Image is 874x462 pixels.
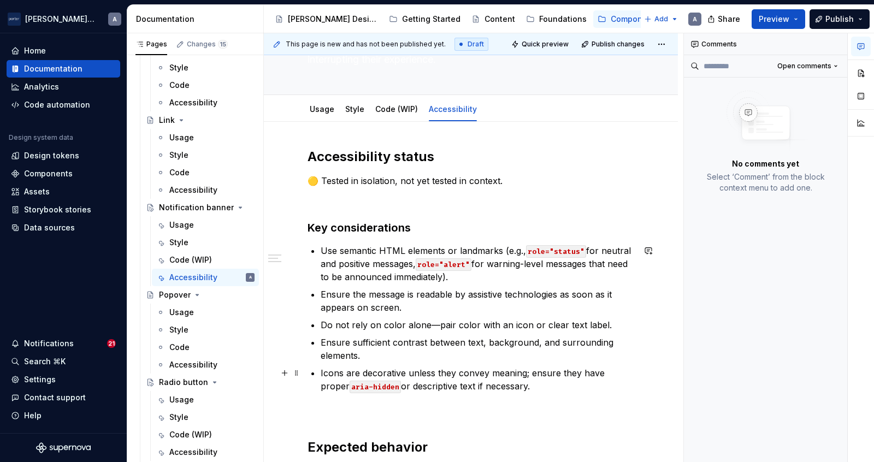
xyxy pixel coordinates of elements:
div: Radio button [159,377,208,388]
div: Foundations [539,14,587,25]
span: This page is new and has not been published yet. [286,40,446,49]
span: Add [654,15,668,23]
a: Style [152,321,259,339]
div: Accessibility [169,185,217,196]
a: Notification banner [141,199,259,216]
a: AccessibilityA [152,269,259,286]
a: Usage [152,129,259,146]
a: Code (WIP) [152,251,259,269]
div: Content [485,14,515,25]
div: Usage [305,97,339,120]
button: Publish [810,9,870,29]
a: Design tokens [7,147,120,164]
a: Usage [152,216,259,234]
div: Contact support [24,392,86,403]
div: Getting Started [402,14,460,25]
div: Accessibility [169,359,217,370]
a: Storybook stories [7,201,120,218]
a: Getting Started [385,10,465,28]
div: Home [24,45,46,56]
p: Select ‘Comment’ from the block context menu to add one. [697,171,834,193]
a: Link [141,111,259,129]
div: Assets [24,186,50,197]
h3: Key considerations [308,220,634,235]
a: Documentation [7,60,120,78]
a: Components [593,10,664,28]
div: Usage [169,132,194,143]
div: Usage [169,394,194,405]
div: Comments [684,33,847,55]
div: Notification banner [159,202,234,213]
p: Icons are decorative unless they convey meaning; ensure they have proper or descriptive text if n... [321,366,634,393]
button: [PERSON_NAME] AirlinesA [2,7,125,31]
button: Quick preview [508,37,574,52]
p: Do not rely on color alone—pair color with an icon or clear text label. [321,318,634,331]
button: Help [7,407,120,424]
div: A [249,272,252,283]
p: Use semantic HTML elements or landmarks (e.g., for neutral and positive messages, for warning-lev... [321,244,634,283]
button: Share [702,9,747,29]
p: 🟡 Tested in isolation, not yet tested in context. [308,174,634,187]
div: Search ⌘K [24,356,66,367]
a: Style [345,104,364,114]
span: Draft [468,40,484,49]
span: Open comments [777,62,831,70]
span: Publish [825,14,854,25]
div: Code [169,167,190,178]
a: Style [152,146,259,164]
div: Accessibility [424,97,481,120]
div: A [113,15,117,23]
p: Ensure sufficient contrast between text, background, and surrounding elements. [321,336,634,362]
div: Code (WIP) [169,254,212,265]
button: Contact support [7,389,120,406]
div: Storybook stories [24,204,91,215]
span: Share [718,14,740,25]
button: Search ⌘K [7,353,120,370]
span: 21 [107,339,116,348]
div: Settings [24,374,56,385]
a: [PERSON_NAME] Design [270,10,382,28]
button: Publish changes [578,37,649,52]
div: Code [169,342,190,353]
a: Style [152,59,259,76]
div: [PERSON_NAME] Design [288,14,378,25]
a: Accessibility [429,104,477,114]
div: Style [169,324,188,335]
div: Notifications [24,338,74,349]
div: Pages [135,40,167,49]
p: Ensure the message is readable by assistive technologies as soon as it appears on screen. [321,288,634,314]
a: Popover [141,286,259,304]
div: Style [169,237,188,248]
div: Data sources [24,222,75,233]
a: Home [7,42,120,60]
button: Open comments [772,58,843,74]
div: A [693,15,697,23]
h2: Accessibility status [308,148,634,165]
a: Accessibility [152,356,259,374]
a: Style [152,234,259,251]
div: Style [169,412,188,423]
div: Documentation [24,63,82,74]
a: Analytics [7,78,120,96]
svg: Supernova Logo [36,442,91,453]
div: Documentation [136,14,259,25]
div: Changes [187,40,228,49]
button: Notifications21 [7,335,120,352]
a: Style [152,408,259,426]
div: Help [24,410,42,421]
div: Code [169,80,190,91]
div: Design tokens [24,150,79,161]
div: Style [169,150,188,161]
span: 15 [218,40,228,49]
div: [PERSON_NAME] Airlines [25,14,95,25]
a: Foundations [522,10,591,28]
span: Preview [759,14,789,25]
a: Usage [152,304,259,321]
div: Page tree [270,8,639,30]
a: Code automation [7,96,120,114]
a: Components [7,165,120,182]
a: Code (WIP) [375,104,418,114]
a: Code [152,164,259,181]
div: Accessibility [169,447,217,458]
div: Code (WIP) [169,429,212,440]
